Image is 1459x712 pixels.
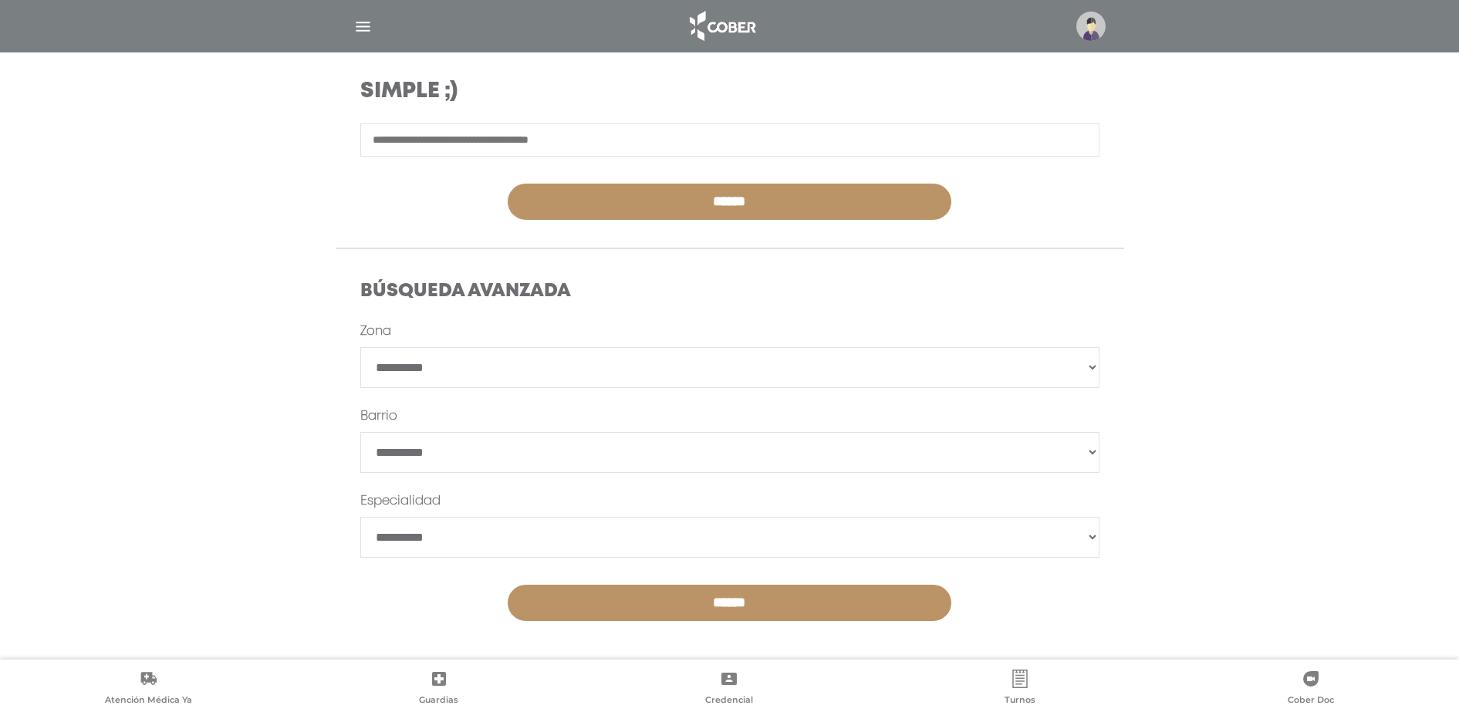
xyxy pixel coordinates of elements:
[1076,12,1106,41] img: profile-placeholder.svg
[1005,694,1035,708] span: Turnos
[681,8,762,45] img: logo_cober_home-white.png
[360,492,441,511] label: Especialidad
[875,670,1166,709] a: Turnos
[353,17,373,36] img: Cober_menu-lines-white.svg
[3,670,294,709] a: Atención Médica Ya
[105,694,192,708] span: Atención Médica Ya
[360,322,391,341] label: Zona
[419,694,458,708] span: Guardias
[360,407,397,426] label: Barrio
[1288,694,1334,708] span: Cober Doc
[705,694,753,708] span: Credencial
[360,79,829,105] h3: Simple ;)
[1165,670,1456,709] a: Cober Doc
[584,670,875,709] a: Credencial
[294,670,585,709] a: Guardias
[360,281,1099,303] h4: Búsqueda Avanzada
